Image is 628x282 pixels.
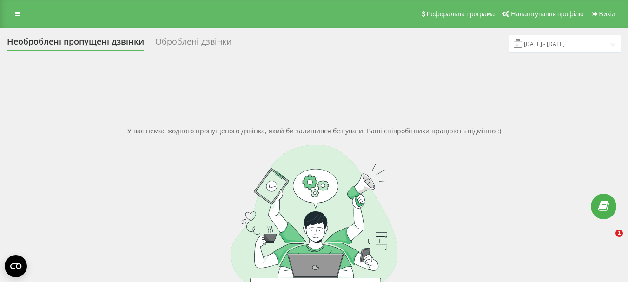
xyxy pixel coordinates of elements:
button: Open CMP widget [5,255,27,277]
div: Необроблені пропущені дзвінки [7,37,144,51]
span: 1 [615,230,623,237]
span: Реферальна програма [427,10,495,18]
div: Оброблені дзвінки [155,37,231,51]
iframe: Intercom live chat [596,230,619,252]
span: Вихід [599,10,615,18]
span: Налаштування профілю [511,10,583,18]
